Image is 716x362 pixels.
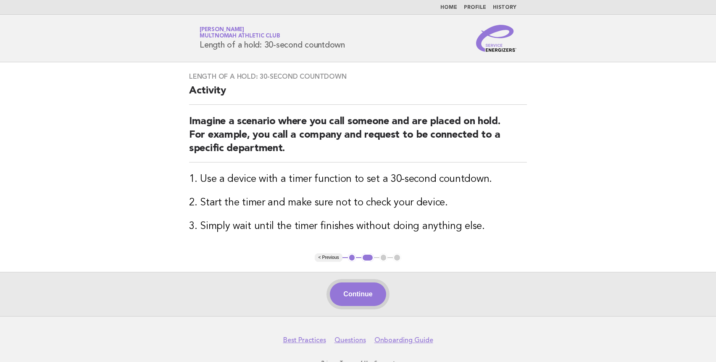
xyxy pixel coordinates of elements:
h2: Activity [189,84,527,105]
button: 1 [348,253,356,262]
a: History [493,5,516,10]
h3: 2. Start the timer and make sure not to check your device. [189,196,527,210]
h2: Imagine a scenario where you call someone and are placed on hold. For example, you call a company... [189,115,527,162]
h1: Length of a hold: 30-second countdown [200,27,345,49]
a: Onboarding Guide [374,336,433,344]
h3: Length of a hold: 30-second countdown [189,72,527,81]
h3: 1. Use a device with a timer function to set a 30-second countdown. [189,173,527,186]
span: Multnomah Athletic Club [200,34,280,39]
img: Service Energizers [476,25,516,52]
a: Profile [464,5,486,10]
a: Best Practices [283,336,326,344]
a: Questions [334,336,366,344]
a: Home [440,5,457,10]
a: [PERSON_NAME]Multnomah Athletic Club [200,27,280,39]
button: 2 [361,253,374,262]
button: Continue [330,282,386,306]
h3: 3. Simply wait until the timer finishes without doing anything else. [189,220,527,233]
button: < Previous [315,253,342,262]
